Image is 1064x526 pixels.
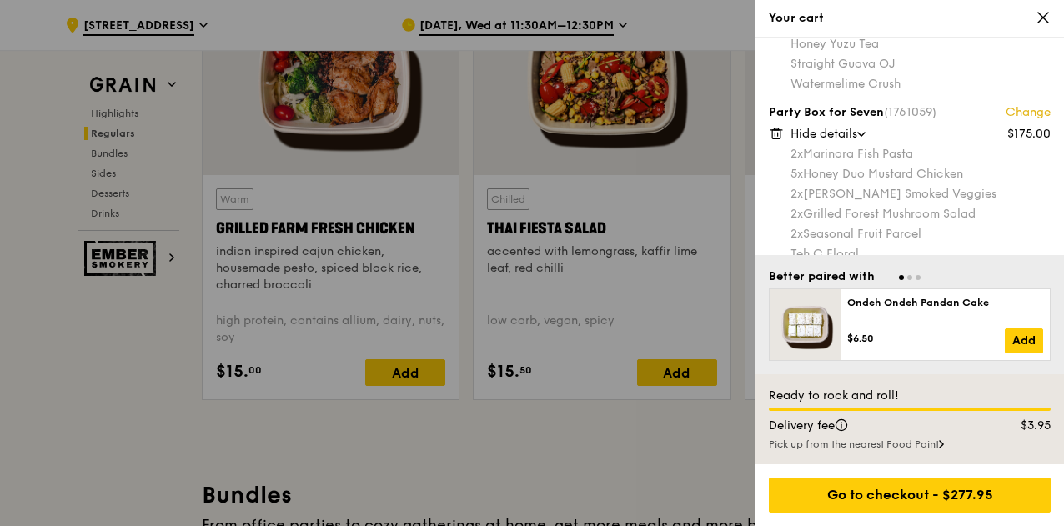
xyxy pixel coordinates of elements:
div: [PERSON_NAME] Smoked Veggies [790,186,1051,203]
span: Go to slide 3 [916,275,921,280]
span: 5x [790,167,803,181]
div: Party Box for Seven [769,104,1051,121]
div: Ondeh Ondeh Pandan Cake [847,296,1043,309]
a: Change [1006,104,1051,121]
span: 2x [790,147,803,161]
div: Pick up from the nearest Food Point [769,438,1051,451]
span: 2x [790,227,803,241]
div: Marinara Fish Pasta [790,146,1051,163]
span: Go to slide 2 [907,275,912,280]
div: Ready to rock and roll! [769,388,1051,404]
div: Seasonal Fruit Parcel [790,226,1051,243]
div: Watermelime Crush [790,76,1051,93]
div: Honey Duo Mustard Chicken [790,166,1051,183]
div: Straight Guava OJ [790,56,1051,73]
div: Go to checkout - $277.95 [769,478,1051,513]
a: Add [1005,328,1043,353]
span: Go to slide 1 [899,275,904,280]
div: $175.00 [1007,126,1051,143]
span: 2x [790,187,803,201]
span: 2x [790,207,803,221]
div: Grilled Forest Mushroom Salad [790,206,1051,223]
div: Teh C Floral [790,246,1051,263]
span: Hide details [790,127,857,141]
span: (1761059) [884,105,936,119]
div: Your cart [769,10,1051,27]
div: $6.50 [847,332,1005,345]
div: Better paired with [769,268,875,285]
div: Delivery fee [759,418,986,434]
div: $3.95 [986,418,1061,434]
div: Honey Yuzu Tea [790,36,1051,53]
